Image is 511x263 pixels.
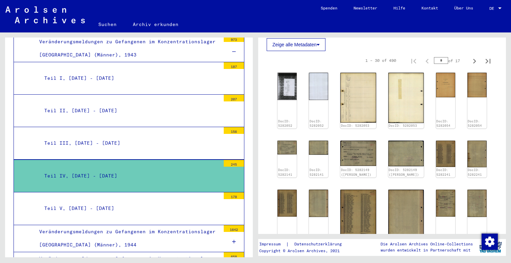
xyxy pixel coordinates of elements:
a: DocID: 5282054 [468,119,482,128]
button: Last page [481,54,495,67]
a: DocID: 5282149 ([PERSON_NAME]) [341,168,371,176]
a: DocID: 5282149 ([PERSON_NAME]) [389,168,419,176]
div: 1 – 30 of 490 [365,57,396,64]
div: Teil V, [DATE] - [DATE] [39,202,220,215]
a: DocID: 5282052 [310,119,324,128]
div: 178 [224,192,244,199]
img: 001.jpg [277,190,297,217]
img: 002.jpg [309,141,328,154]
img: 002.jpg [388,73,424,123]
img: Arolsen_neg.svg [5,6,85,23]
img: 001.jpg [340,190,376,239]
img: 002.jpg [388,141,424,166]
div: Teil I, [DATE] - [DATE] [39,72,220,85]
div: 187 [224,62,244,69]
img: 001.jpg [436,190,455,217]
a: DocID: 5282053 [389,124,417,127]
a: Archiv erkunden [125,16,187,32]
a: DocID: 5282241 [436,168,451,176]
button: Next page [468,54,481,67]
a: DocID: 5282054 [436,119,451,128]
div: Zustimmung ändern [481,233,497,249]
img: 001.jpg [340,73,376,123]
img: 002.jpg [309,73,328,100]
img: 002.jpg [309,190,328,217]
img: Zustimmung ändern [482,234,498,250]
a: Datenschutzerklärung [289,241,350,248]
img: 001.jpg [277,73,297,100]
div: 156 [224,127,244,134]
a: DocID: 5282141 [310,168,324,176]
img: 002.jpg [467,190,487,217]
img: 002.jpg [388,190,424,239]
div: 245 [224,160,244,167]
button: First page [407,54,420,67]
div: of 17 [434,57,468,64]
a: Impressum [259,241,286,248]
a: DocID: 5282241 [468,168,482,176]
div: 973 [224,35,244,42]
p: Die Arolsen Archives Online-Collections [381,241,473,247]
a: Suchen [90,16,125,32]
div: Teil III, [DATE] - [DATE] [39,137,220,150]
div: Veränderungsmeldungen zu Gefangenen im Konzentrationslager [GEOGRAPHIC_DATA] (Männer), 1943 [34,35,220,62]
div: 207 [224,95,244,101]
img: 001.jpg [436,73,455,97]
img: 001.jpg [277,141,297,154]
div: 1642 [224,225,244,232]
div: 658 [224,252,244,259]
a: DocID: 5282052 [278,119,292,128]
button: Zeige alle Metadaten [267,38,325,51]
a: DocID: 5282053 [341,124,369,127]
div: Teil IV, [DATE] - [DATE] [39,169,220,183]
button: Previous page [420,54,434,67]
span: DE [489,6,497,11]
a: DocID: 5282141 [278,168,292,176]
p: Copyright © Arolsen Archives, 2021 [259,248,350,254]
img: yv_logo.png [478,239,503,256]
img: 002.jpg [467,141,487,167]
img: 001.jpg [436,141,455,167]
img: 002.jpg [467,73,487,97]
div: Veränderungsmeldungen zu Gefangenen im Konzentrationslager [GEOGRAPHIC_DATA] (Männer), 1944 [34,225,220,252]
p: wurden entwickelt in Partnerschaft mit [381,247,473,253]
img: 001.jpg [340,141,376,166]
div: | [259,241,350,248]
div: Teil II, [DATE] - [DATE] [39,104,220,117]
